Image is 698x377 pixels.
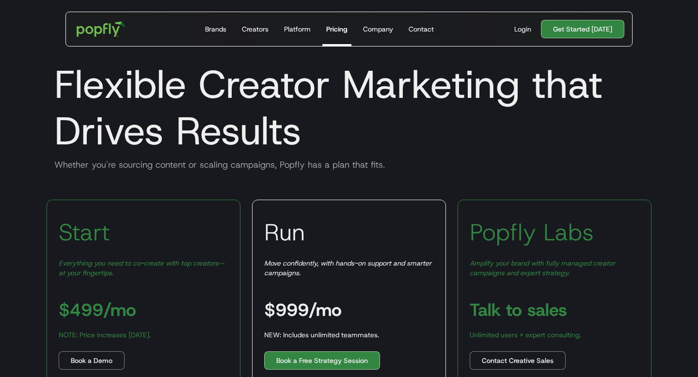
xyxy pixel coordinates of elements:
h1: Flexible Creator Marketing that Drives Results [47,61,651,154]
a: Book a Free Strategy Session [264,351,380,370]
div: Contact Creative Sales [482,356,554,365]
h3: $499/mo [59,301,136,318]
a: Creators [238,12,272,46]
a: Platform [280,12,315,46]
h3: Talk to sales [470,301,567,318]
em: Everything you need to co-create with top creators—at your fingertips. [59,259,224,277]
a: Contact Creative Sales [470,351,566,370]
div: Login [514,24,531,34]
em: Move confidently, with hands-on support and smarter campaigns. [264,259,431,277]
a: Book a Demo [59,351,125,370]
h3: Start [59,218,110,247]
a: Pricing [322,12,351,46]
div: Book a Demo [71,356,112,365]
h3: Run [264,218,305,247]
div: Contact [409,24,434,34]
div: Creators [242,24,269,34]
div: Pricing [326,24,348,34]
div: Whether you're sourcing content or scaling campaigns, Popfly has a plan that fits. [47,159,651,171]
a: Company [359,12,397,46]
h3: $999/mo [264,301,342,318]
a: Get Started [DATE] [541,20,624,38]
div: Brands [205,24,226,34]
div: Book a Free Strategy Session [276,356,368,365]
a: Brands [201,12,230,46]
a: Contact [405,12,438,46]
h3: Popfly Labs [470,218,594,247]
a: Login [510,24,535,34]
div: NEW: Includes unlimited teammates. [264,330,379,340]
em: Amplify your brand with fully managed creator campaigns and expert strategy. [470,259,615,277]
div: Platform [284,24,311,34]
div: NOTE: Price increases [DATE]. [59,330,151,340]
div: Unlimited users + expert consulting. [470,330,581,340]
div: Company [363,24,393,34]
